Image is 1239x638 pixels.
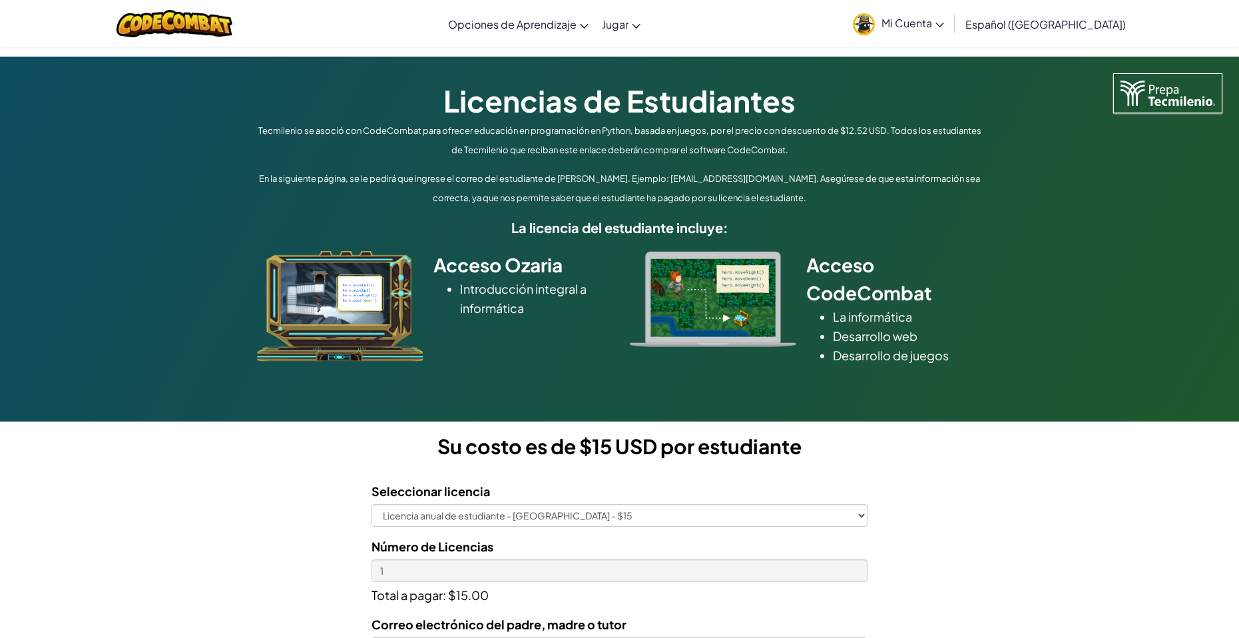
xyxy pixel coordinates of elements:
[257,251,423,362] img: ozaria_acodus.png
[372,481,490,501] label: Seleccionar licencia
[965,17,1126,31] span: Español ([GEOGRAPHIC_DATA])
[254,80,986,121] h1: Licencias de Estudiantes
[833,307,983,326] li: La informática
[853,13,875,35] img: avatar
[833,346,983,365] li: Desarrollo de juegos
[833,326,983,346] li: Desarrollo web
[846,3,951,45] a: Mi Cuenta
[602,17,628,31] span: Jugar
[441,6,595,42] a: Opciones de Aprendizaje
[372,582,867,605] p: Total a pagar: $15.00
[448,17,577,31] span: Opciones de Aprendizaje
[254,121,986,160] p: Tecmilenio se asoció con CodeCombat para ofrecer educación en programación en Python, basada en j...
[433,251,610,279] h2: Acceso Ozaria
[630,251,796,347] img: type_real_code.png
[881,16,944,30] span: Mi Cuenta
[117,10,233,37] img: CodeCombat logo
[1113,73,1222,113] img: Tecmilenio logo
[460,279,610,318] li: Introducción integral a informática
[254,217,986,238] h5: La licencia del estudiante incluye:
[372,615,626,634] label: Correo electrónico del padre, madre o tutor
[959,6,1132,42] a: Español ([GEOGRAPHIC_DATA])
[254,169,986,208] p: En la siguiente página, se le pedirá que ingrese el correo del estudiante de [PERSON_NAME]. Ejemp...
[595,6,647,42] a: Jugar
[806,251,983,307] h2: Acceso CodeCombat
[372,537,493,556] label: Número de Licencias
